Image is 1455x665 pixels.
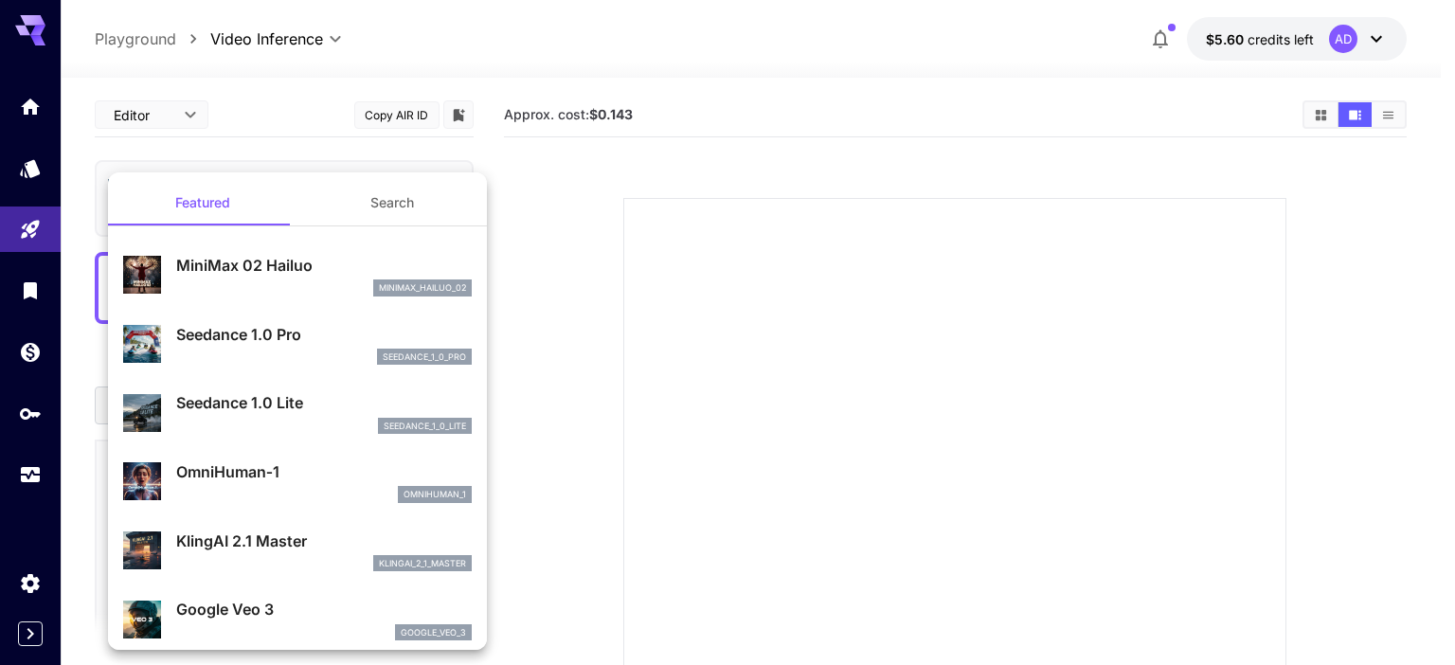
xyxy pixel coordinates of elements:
p: Google Veo 3 [176,598,472,620]
div: Seedance 1.0 Liteseedance_1_0_lite [123,384,472,441]
p: google_veo_3 [401,626,466,639]
p: seedance_1_0_lite [384,420,466,433]
button: Search [297,180,487,225]
p: OmniHuman‑1 [176,460,472,483]
p: Seedance 1.0 Pro [176,323,472,346]
div: MiniMax 02 Hailuominimax_hailuo_02 [123,246,472,304]
p: minimax_hailuo_02 [379,281,466,295]
p: Seedance 1.0 Lite [176,391,472,414]
p: KlingAI 2.1 Master [176,530,472,552]
p: seedance_1_0_pro [383,350,466,364]
p: MiniMax 02 Hailuo [176,254,472,277]
button: Featured [108,180,297,225]
div: OmniHuman‑1omnihuman_1 [123,453,472,511]
div: KlingAI 2.1 Masterklingai_2_1_master [123,522,472,580]
p: klingai_2_1_master [379,557,466,570]
div: Seedance 1.0 Proseedance_1_0_pro [123,315,472,373]
p: omnihuman_1 [404,488,466,501]
div: Google Veo 3google_veo_3 [123,590,472,648]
